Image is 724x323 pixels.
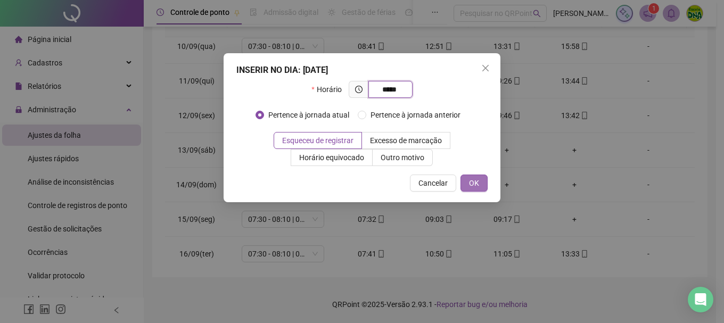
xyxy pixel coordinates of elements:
[469,177,479,189] span: OK
[366,109,465,121] span: Pertence à jornada anterior
[418,177,448,189] span: Cancelar
[236,64,488,77] div: INSERIR NO DIA : [DATE]
[370,136,442,145] span: Excesso de marcação
[481,64,490,72] span: close
[410,175,456,192] button: Cancelar
[460,175,488,192] button: OK
[477,60,494,77] button: Close
[282,136,353,145] span: Esqueceu de registrar
[355,86,363,93] span: clock-circle
[381,153,424,162] span: Outro motivo
[264,109,353,121] span: Pertence à jornada atual
[688,287,713,312] div: Open Intercom Messenger
[299,153,364,162] span: Horário equivocado
[311,81,348,98] label: Horário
